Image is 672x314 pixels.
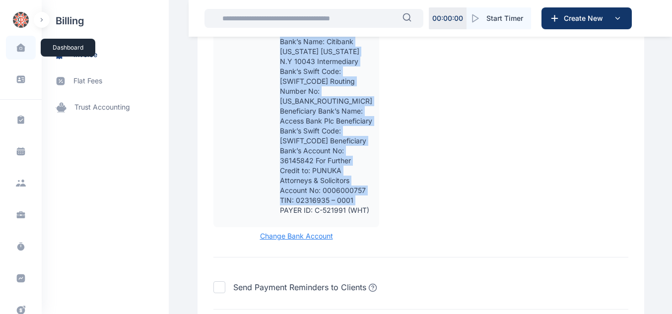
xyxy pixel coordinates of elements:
a: dashboard [6,36,36,60]
span: Change Bank Account [213,231,379,241]
span: flat fees [73,76,102,86]
a: invoice [42,42,169,68]
span: Start Timer [486,13,523,23]
span: Create New [560,13,611,23]
button: Start Timer [467,7,531,29]
p: Kindly find below, our bank wire transfer details for USD transfers. Intermediary Bank’s Name: Ci... [280,7,372,215]
span: invoice [73,50,97,60]
button: Create New [541,7,632,29]
p: 00 : 00 : 00 [432,13,463,23]
a: flat fees [42,68,169,94]
p: Other Information: [225,7,264,215]
p: Send Payment Reminders to Clients [233,281,366,293]
span: trust accounting [74,102,130,113]
a: trust accounting [42,94,169,121]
